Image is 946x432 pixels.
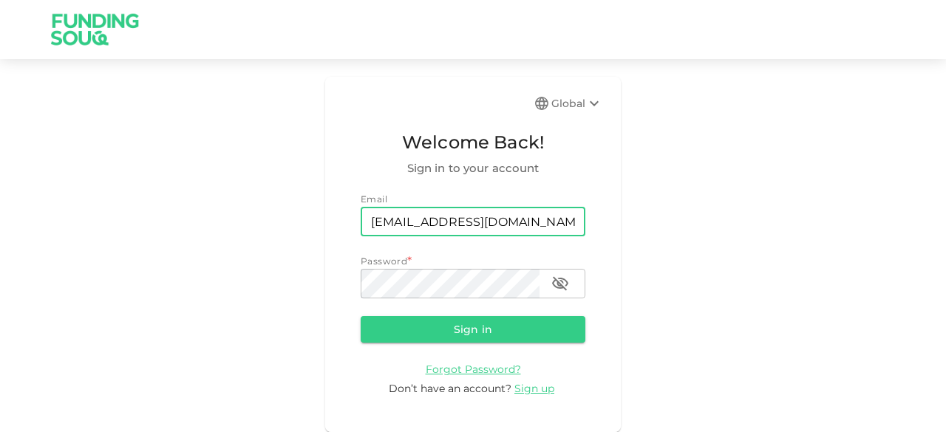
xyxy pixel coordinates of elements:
[361,193,387,205] span: Email
[426,363,521,376] span: Forgot Password?
[361,269,540,298] input: password
[514,382,554,395] span: Sign up
[361,256,407,267] span: Password
[426,362,521,376] a: Forgot Password?
[361,207,585,236] input: email
[361,128,585,157] span: Welcome Back!
[361,316,585,343] button: Sign in
[361,160,585,177] span: Sign in to your account
[389,382,511,395] span: Don’t have an account?
[551,95,603,112] div: Global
